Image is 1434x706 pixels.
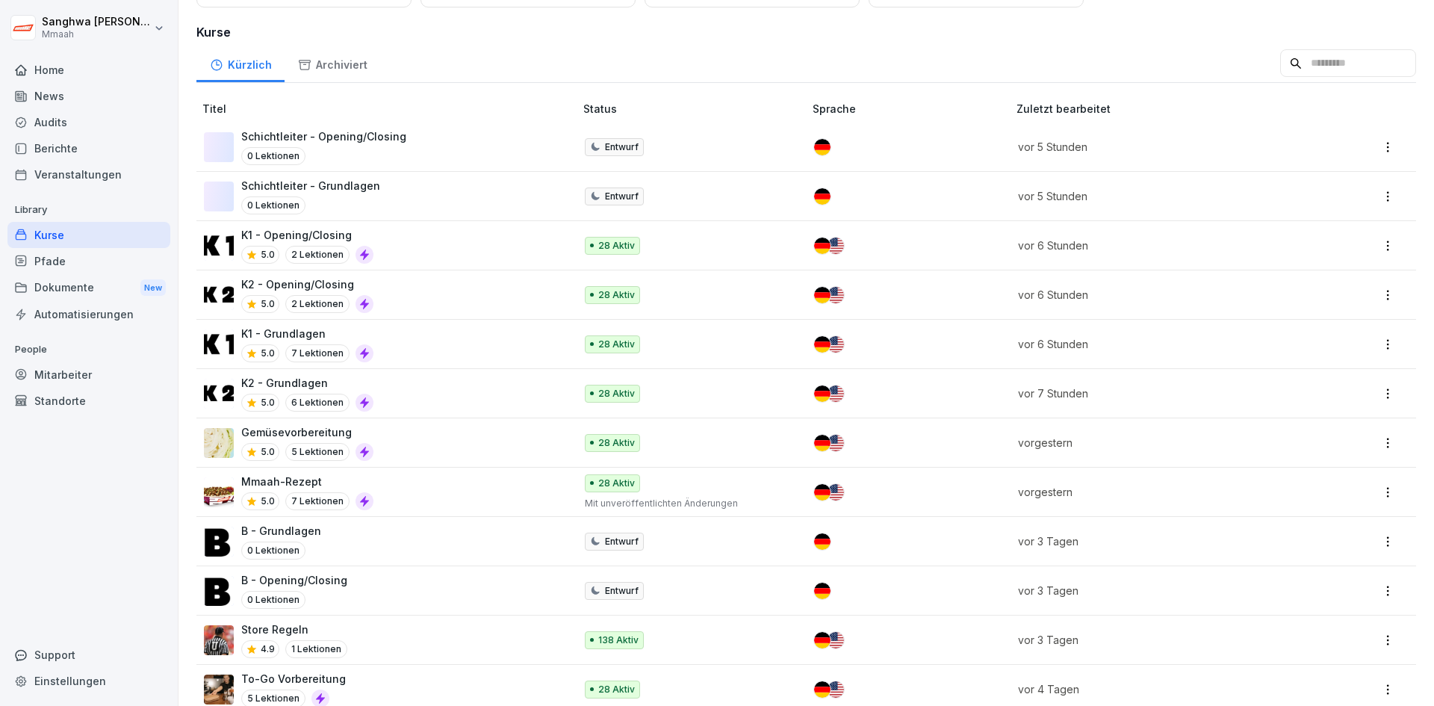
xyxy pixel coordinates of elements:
a: Kürzlich [196,44,285,82]
img: aorp7rkuwmik970cf9yxtk60.png [204,576,234,606]
p: Gemüsevorbereitung [241,424,373,440]
a: Archiviert [285,44,380,82]
p: Mmaah-Rezept [241,474,373,489]
img: de.svg [814,533,831,550]
img: zw9o2ay9bfo7cv022ye3pnkc.png [204,675,234,705]
p: 5.0 [261,297,275,311]
p: Mit unveröffentlichten Änderungen [585,497,789,510]
img: yq2admab99nee2owd1b4i2hv.png [204,280,234,310]
a: Home [7,57,170,83]
p: Schichtleiter - Opening/Closing [241,128,406,144]
p: 2 Lektionen [285,246,350,264]
p: B - Opening/Closing [241,572,347,588]
p: vor 7 Stunden [1018,385,1296,401]
img: de.svg [814,238,831,254]
img: de.svg [814,139,831,155]
p: 28 Aktiv [598,239,635,253]
p: vor 3 Tagen [1018,632,1296,648]
p: K1 - Grundlagen [241,326,373,341]
p: 28 Aktiv [598,477,635,490]
p: B - Grundlagen [241,523,321,539]
img: us.svg [828,435,844,451]
p: 5.0 [261,495,275,508]
a: Berichte [7,135,170,161]
p: K2 - Grundlagen [241,375,373,391]
p: 1 Lektionen [285,640,347,658]
p: Sprache [813,101,1011,117]
p: 28 Aktiv [598,436,635,450]
p: vor 5 Stunden [1018,188,1296,204]
p: Library [7,198,170,222]
p: Entwurf [605,140,639,154]
p: 28 Aktiv [598,338,635,351]
div: Mitarbeiter [7,362,170,388]
p: 28 Aktiv [598,288,635,302]
p: vorgestern [1018,484,1296,500]
p: 5 Lektionen [285,443,350,461]
p: 28 Aktiv [598,387,635,400]
div: Automatisierungen [7,301,170,327]
img: us.svg [828,484,844,501]
img: vmo6f0y31k6jffiibfzh6p17.png [204,379,234,409]
a: DokumenteNew [7,274,170,302]
div: Kurse [7,222,170,248]
p: vor 4 Tagen [1018,681,1296,697]
img: us.svg [828,632,844,648]
p: 2 Lektionen [285,295,350,313]
a: News [7,83,170,109]
img: us.svg [828,238,844,254]
p: 28 Aktiv [598,683,635,696]
p: Sanghwa [PERSON_NAME] [42,16,151,28]
p: K2 - Opening/Closing [241,276,373,292]
p: Entwurf [605,535,639,548]
p: 138 Aktiv [598,634,639,647]
a: Pfade [7,248,170,274]
p: 5.0 [261,248,275,261]
p: 7 Lektionen [285,492,350,510]
p: 7 Lektionen [285,344,350,362]
img: de.svg [814,385,831,402]
a: Einstellungen [7,668,170,694]
p: Schichtleiter - Grundlagen [241,178,380,193]
img: de.svg [814,435,831,451]
img: y1163pzbeotz6vwdii14kogk.png [204,231,234,261]
img: us.svg [828,681,844,698]
p: vor 6 Stunden [1018,336,1296,352]
div: Dokumente [7,274,170,302]
img: nzulsy5w3d3lwu146n43vfqy.png [204,527,234,557]
div: Standorte [7,388,170,414]
p: Zuletzt bearbeitet [1016,101,1314,117]
p: 5.0 [261,396,275,409]
p: K1 - Opening/Closing [241,227,373,243]
p: 0 Lektionen [241,196,305,214]
p: vor 5 Stunden [1018,139,1296,155]
img: mhxyo2idt35a2e071fl7ciag.png [204,477,234,507]
p: People [7,338,170,362]
p: To-Go Vorbereitung [241,671,346,687]
h3: Kurse [196,23,1416,41]
p: Status [583,101,807,117]
img: de.svg [814,484,831,501]
p: 0 Lektionen [241,147,305,165]
p: vor 3 Tagen [1018,583,1296,598]
img: us.svg [828,385,844,402]
p: Mmaah [42,29,151,40]
a: Audits [7,109,170,135]
img: us.svg [828,336,844,353]
p: vor 3 Tagen [1018,533,1296,549]
img: de.svg [814,681,831,698]
p: Entwurf [605,584,639,598]
a: Veranstaltungen [7,161,170,188]
p: 0 Lektionen [241,542,305,560]
p: Store Regeln [241,622,347,637]
p: vor 6 Stunden [1018,238,1296,253]
p: Titel [202,101,577,117]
